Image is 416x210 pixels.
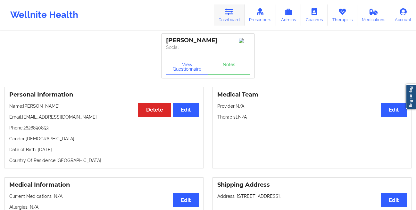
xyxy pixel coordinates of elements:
p: Phone: 2626890853 [9,125,199,131]
div: [PERSON_NAME] [166,37,250,44]
h3: Shipping Address [217,181,407,189]
p: Current Medications: N/A [9,193,199,199]
p: Provider: N/A [217,103,407,109]
h3: Personal Information [9,91,199,98]
a: Prescribers [245,4,276,26]
p: Date of Birth: [DATE] [9,146,199,153]
button: Edit [381,193,407,207]
a: Dashboard [214,4,245,26]
button: Edit [381,103,407,117]
p: Therapist: N/A [217,114,407,120]
h3: Medical Team [217,91,407,98]
button: Edit [173,193,199,207]
p: Email: [EMAIL_ADDRESS][DOMAIN_NAME] [9,114,199,120]
p: Country Of Residence: [GEOGRAPHIC_DATA] [9,157,199,164]
button: View Questionnaire [166,59,208,75]
a: Medications [357,4,390,26]
a: Coaches [301,4,328,26]
p: Address: [STREET_ADDRESS]. [217,193,407,199]
a: Notes [208,59,250,75]
button: Delete [138,103,171,117]
img: Image%2Fplaceholer-image.png [239,38,250,43]
h3: Medical Information [9,181,199,189]
p: Gender: [DEMOGRAPHIC_DATA] [9,136,199,142]
a: Admins [276,4,301,26]
button: Edit [173,103,199,117]
p: Name: [PERSON_NAME] [9,103,199,109]
a: Report Bug [406,84,416,109]
a: Therapists [328,4,357,26]
p: Social [166,44,250,51]
a: Account [390,4,416,26]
